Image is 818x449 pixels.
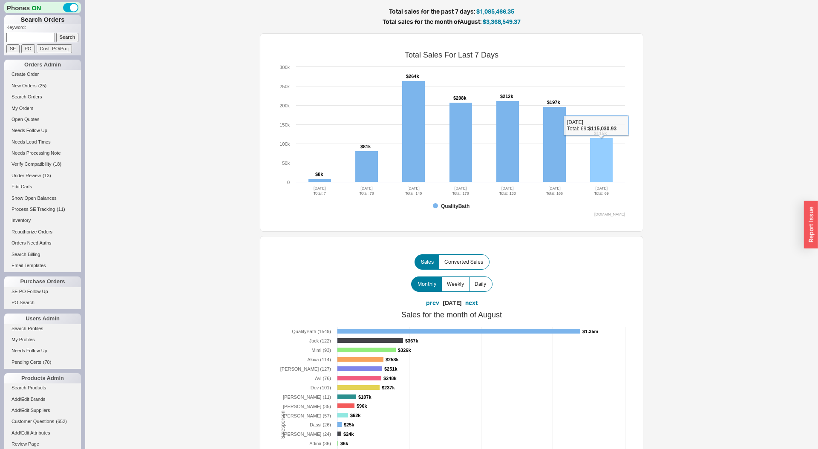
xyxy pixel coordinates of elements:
[4,358,81,367] a: Pending Certs(78)
[43,360,52,365] span: ( 78 )
[405,338,418,343] tspan: $367k
[12,419,54,424] span: Customer Questions
[6,44,20,53] input: SE
[596,186,608,190] tspan: [DATE]
[4,216,81,225] a: Inventory
[357,403,367,409] tspan: $96k
[287,180,290,185] text: 0
[401,311,502,319] tspan: Sales for the month of August
[405,191,422,196] tspan: Total: 140
[283,413,331,418] tspan: [PERSON_NAME] (57)
[32,3,41,12] span: ON
[4,104,81,113] a: My Orders
[311,348,331,353] tspan: Mimi (93)
[499,191,516,196] tspan: Total: 133
[183,9,720,14] h5: Total sales for the past 7 days:
[12,207,55,212] span: Process SE Tracking
[500,94,513,99] tspan: $212k
[4,346,81,355] a: Needs Follow Up
[4,373,81,383] div: Products Admin
[4,149,81,158] a: Needs Processing Note
[548,186,560,190] tspan: [DATE]
[501,186,513,190] tspan: [DATE]
[280,366,331,371] tspan: [PERSON_NAME] (127)
[4,395,81,404] a: Add/Edit Brands
[56,419,67,424] span: ( 652 )
[426,299,439,307] button: prev
[4,160,81,169] a: Verify Compatibility(18)
[343,432,354,437] tspan: $24k
[283,394,331,400] tspan: [PERSON_NAME] (11)
[12,360,41,365] span: Pending Certs
[443,299,462,307] div: [DATE]
[43,173,51,178] span: ( 13 )
[382,385,395,390] tspan: $237k
[56,33,79,42] input: Search
[4,227,81,236] a: Reauthorize Orders
[183,19,720,25] h5: Total sales for the month of August :
[12,150,61,155] span: Needs Processing Note
[344,422,354,427] tspan: $25k
[4,324,81,333] a: Search Profiles
[4,239,81,248] a: Orders Need Auths
[4,171,81,180] a: Under Review(13)
[384,366,397,371] tspan: $251k
[408,186,420,190] tspan: [DATE]
[53,161,62,167] span: ( 18 )
[279,65,290,70] text: 300k
[314,186,325,190] tspan: [DATE]
[279,103,290,108] text: 200k
[4,194,81,203] a: Show Open Balances
[4,429,81,437] a: Add/Edit Attributes
[4,70,81,79] a: Create Order
[283,404,331,409] tspan: [PERSON_NAME] (35)
[21,44,35,53] input: PO
[310,422,331,427] tspan: Dassi (26)
[311,385,331,390] tspan: Dov (101)
[4,15,81,24] h1: Search Orders
[483,18,521,25] span: $3,368,549.37
[4,138,81,147] a: Needs Lead Times
[594,212,625,216] text: [DOMAIN_NAME]
[594,131,607,136] tspan: $115k
[360,144,371,149] tspan: $81k
[4,92,81,101] a: Search Orders
[453,95,467,101] tspan: $208k
[279,141,290,147] text: 100k
[4,60,81,70] div: Orders Admin
[4,2,81,13] div: Phones
[421,259,434,265] span: Sales
[4,440,81,449] a: Review Page
[282,161,290,166] text: 50k
[4,182,81,191] a: Edit Carts
[465,299,478,307] button: next
[358,394,372,400] tspan: $107k
[283,432,331,437] tspan: [PERSON_NAME] (24)
[37,44,72,53] input: Cust. PO/Proj
[292,329,331,334] tspan: QualityBath (1549)
[315,376,331,381] tspan: Avi (76)
[307,357,331,362] tspan: Akiva (114)
[4,276,81,287] div: Purchase Orders
[4,383,81,392] a: Search Products
[546,191,563,196] tspan: Total: 166
[582,329,599,334] tspan: $1.35m
[452,191,469,196] tspan: Total: 178
[4,298,81,307] a: PO Search
[4,81,81,90] a: New Orders(25)
[405,51,498,59] tspan: Total Sales For Last 7 Days
[340,441,349,446] tspan: $6k
[279,122,290,127] text: 150k
[12,128,47,133] span: Needs Follow Up
[38,83,47,88] span: ( 25 )
[594,191,609,196] tspan: Total: 69
[383,376,397,381] tspan: $248k
[547,100,560,105] tspan: $197k
[447,281,464,288] span: Weekly
[455,186,467,190] tspan: [DATE]
[12,173,41,178] span: Under Review
[6,24,81,33] p: Keyword:
[350,413,361,418] tspan: $62k
[57,207,65,212] span: ( 11 )
[4,250,81,259] a: Search Billing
